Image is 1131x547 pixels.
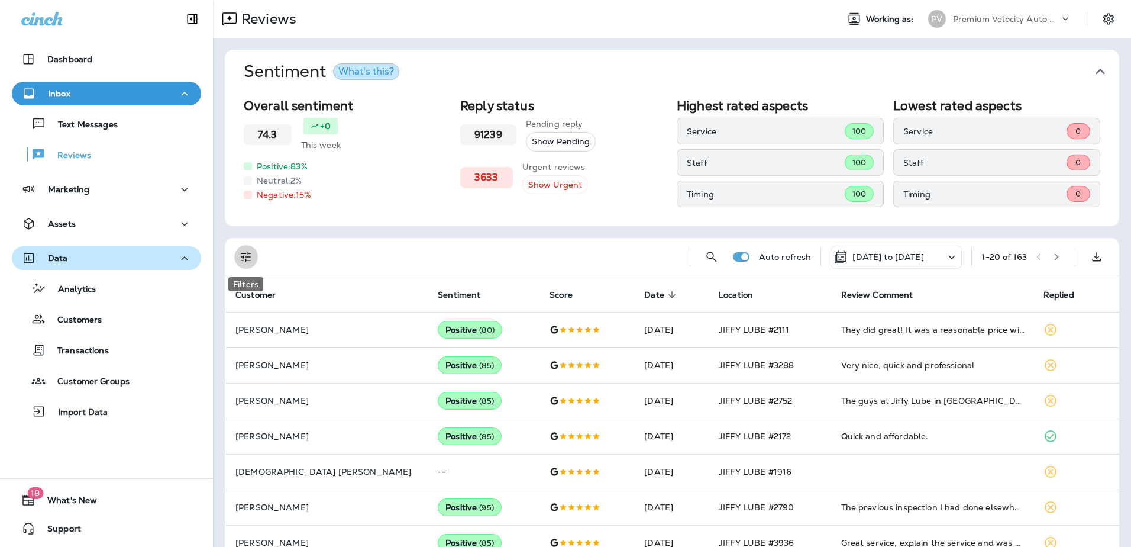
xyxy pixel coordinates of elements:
[474,172,499,183] h3: 3633
[46,346,109,357] p: Transactions
[687,127,845,136] p: Service
[1085,245,1109,269] button: Export as CSV
[438,498,502,516] div: Positive
[48,219,76,229] p: Assets
[1098,8,1119,30] button: Settings
[635,312,709,347] td: [DATE]
[438,321,502,339] div: Positive
[320,120,331,132] p: +0
[479,503,494,513] span: ( 95 )
[438,289,496,300] span: Sentiment
[841,359,1025,371] div: Very nice, quick and professional
[522,175,588,195] button: Show Urgent
[257,189,311,201] p: Negative: 15 %
[526,132,596,152] button: Show Pending
[903,127,1067,136] p: Service
[12,307,201,332] button: Customers
[460,98,667,113] h2: Reply status
[257,160,308,172] p: Positive: 83 %
[12,488,201,512] button: 18What's New
[48,89,70,98] p: Inbox
[719,502,794,513] span: JIFFY LUBE #2790
[438,290,480,300] span: Sentiment
[687,158,845,168] p: Staff
[234,50,1129,94] button: SentimentWhat's this?
[35,524,81,538] span: Support
[438,427,502,445] div: Positive
[719,360,794,371] span: JIFFY LUBE #3288
[333,63,399,80] button: What's this?
[700,245,723,269] button: Search Reviews
[258,129,277,140] h3: 74.3
[235,290,276,300] span: Customer
[841,324,1025,336] div: They did great! It was a reasonable price with the available promotions.
[841,289,929,300] span: Review Comment
[1043,289,1090,300] span: Replied
[893,98,1100,113] h2: Lowest rated aspects
[46,377,130,388] p: Customer Groups
[635,419,709,454] td: [DATE]
[635,490,709,525] td: [DATE]
[928,10,946,28] div: PV
[237,10,296,28] p: Reviews
[479,325,495,335] span: ( 80 )
[1043,290,1074,300] span: Replied
[48,185,89,194] p: Marketing
[12,517,201,540] button: Support
[176,7,209,31] button: Collapse Sidebar
[866,14,916,24] span: Working as:
[12,337,201,362] button: Transactions
[479,396,494,406] span: ( 85 )
[635,383,709,419] td: [DATE]
[12,142,201,167] button: Reviews
[841,290,913,300] span: Review Comment
[1075,126,1081,136] span: 0
[635,454,709,490] td: [DATE]
[526,118,596,130] p: Pending reply
[719,289,768,300] span: Location
[479,361,494,371] span: ( 85 )
[852,157,866,168] span: 100
[12,111,201,136] button: Text Messages
[479,432,494,442] span: ( 85 )
[644,290,664,300] span: Date
[852,126,866,136] span: 100
[235,361,419,370] p: [PERSON_NAME]
[235,467,419,477] p: [DEMOGRAPHIC_DATA] [PERSON_NAME]
[228,277,263,291] div: Filters
[677,98,884,113] h2: Highest rated aspects
[719,395,792,406] span: JIFFY LUBE #2752
[12,368,201,393] button: Customer Groups
[635,347,709,383] td: [DATE]
[644,289,680,300] span: Date
[301,139,341,151] p: This week
[719,466,791,477] span: JIFFY LUBE #1916
[12,47,201,71] button: Dashboard
[244,62,399,82] h1: Sentiment
[27,487,43,499] span: 18
[12,178,201,201] button: Marketing
[235,432,419,441] p: [PERSON_NAME]
[47,54,92,64] p: Dashboard
[12,212,201,236] button: Assets
[235,289,291,300] span: Customer
[12,82,201,105] button: Inbox
[438,356,502,374] div: Positive
[474,129,502,140] h3: 91239
[48,253,68,263] p: Data
[550,290,573,300] span: Score
[46,120,118,131] p: Text Messages
[903,158,1067,168] p: Staff
[35,495,97,510] span: What's New
[225,94,1119,226] div: SentimentWhat's this?
[12,246,201,270] button: Data
[235,325,419,334] p: [PERSON_NAME]
[235,503,419,512] p: [PERSON_NAME]
[719,431,791,442] span: JIFFY LUBE #2172
[841,395,1025,407] div: The guys at Jiffy Lube in Bellevue were professional and helpful. So nice to be helped by someone...
[46,284,96,295] p: Analytics
[428,454,540,490] td: --
[46,315,102,326] p: Customers
[46,150,91,162] p: Reviews
[719,290,753,300] span: Location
